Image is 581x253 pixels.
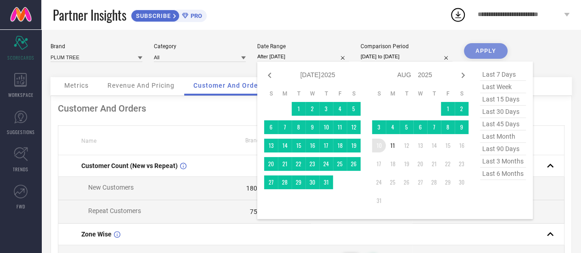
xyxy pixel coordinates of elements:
td: Fri Aug 01 2025 [441,102,455,116]
td: Fri Aug 29 2025 [441,175,455,189]
span: last month [480,130,526,143]
th: Saturday [455,90,468,97]
td: Fri Jul 18 2025 [333,139,347,152]
td: Mon Jul 28 2025 [278,175,292,189]
td: Sun Jul 20 2025 [264,157,278,171]
td: Mon Aug 25 2025 [386,175,400,189]
div: Brand [51,43,142,50]
td: Thu Jul 31 2025 [319,175,333,189]
th: Thursday [319,90,333,97]
div: Open download list [450,6,466,23]
td: Sun Jul 13 2025 [264,139,278,152]
input: Select comparison period [361,52,452,62]
div: Customer And Orders [58,103,564,114]
td: Sat Aug 30 2025 [455,175,468,189]
th: Monday [278,90,292,97]
td: Thu Aug 07 2025 [427,120,441,134]
th: Friday [441,90,455,97]
td: Fri Aug 08 2025 [441,120,455,134]
td: Wed Jul 23 2025 [305,157,319,171]
th: Wednesday [305,90,319,97]
td: Tue Aug 05 2025 [400,120,413,134]
a: SUBSCRIBEPRO [131,7,207,22]
div: Next month [457,70,468,81]
td: Tue Aug 26 2025 [400,175,413,189]
span: Repeat Customers [88,207,141,214]
span: last 30 days [480,106,526,118]
span: FWD [17,203,25,210]
td: Sun Jul 06 2025 [264,120,278,134]
td: Mon Jul 14 2025 [278,139,292,152]
td: Thu Aug 28 2025 [427,175,441,189]
th: Wednesday [413,90,427,97]
span: SUBSCRIBE [131,12,173,19]
td: Sat Jul 12 2025 [347,120,361,134]
td: Tue Aug 12 2025 [400,139,413,152]
div: Date Range [257,43,349,50]
td: Sun Aug 24 2025 [372,175,386,189]
span: Customer And Orders [193,82,265,89]
td: Sun Aug 17 2025 [372,157,386,171]
span: Revenue And Pricing [107,82,175,89]
td: Sun Aug 31 2025 [372,194,386,208]
td: Tue Jul 08 2025 [292,120,305,134]
td: Mon Jul 07 2025 [278,120,292,134]
span: Zone Wise [81,231,112,238]
span: last 3 months [480,155,526,168]
td: Tue Jul 01 2025 [292,102,305,116]
span: SUGGESTIONS [7,129,35,135]
span: PRO [188,12,202,19]
td: Sun Aug 03 2025 [372,120,386,134]
td: Sat Jul 26 2025 [347,157,361,171]
span: SCORECARDS [7,54,34,61]
th: Monday [386,90,400,97]
td: Tue Jul 15 2025 [292,139,305,152]
td: Fri Aug 22 2025 [441,157,455,171]
td: Wed Aug 27 2025 [413,175,427,189]
td: Tue Aug 19 2025 [400,157,413,171]
input: Select date range [257,52,349,62]
div: Category [154,43,246,50]
div: 75 [250,208,257,215]
span: Name [81,138,96,144]
td: Mon Jul 21 2025 [278,157,292,171]
th: Friday [333,90,347,97]
td: Wed Jul 02 2025 [305,102,319,116]
span: last 15 days [480,93,526,106]
td: Wed Jul 09 2025 [305,120,319,134]
td: Sat Aug 16 2025 [455,139,468,152]
td: Fri Jul 25 2025 [333,157,347,171]
td: Sun Jul 27 2025 [264,175,278,189]
td: Mon Aug 18 2025 [386,157,400,171]
span: Metrics [64,82,89,89]
td: Fri Jul 04 2025 [333,102,347,116]
span: last 90 days [480,143,526,155]
div: Previous month [264,70,275,81]
th: Tuesday [400,90,413,97]
span: last week [480,81,526,93]
td: Wed Aug 13 2025 [413,139,427,152]
th: Thursday [427,90,441,97]
td: Fri Jul 11 2025 [333,120,347,134]
span: Partner Insights [53,6,126,24]
td: Thu Jul 24 2025 [319,157,333,171]
td: Thu Jul 10 2025 [319,120,333,134]
th: Tuesday [292,90,305,97]
span: WORKSPACE [8,91,34,98]
td: Tue Jul 22 2025 [292,157,305,171]
td: Thu Aug 21 2025 [427,157,441,171]
td: Fri Aug 15 2025 [441,139,455,152]
td: Wed Aug 20 2025 [413,157,427,171]
th: Sunday [264,90,278,97]
td: Sat Jul 05 2025 [347,102,361,116]
td: Mon Aug 04 2025 [386,120,400,134]
span: TRENDS [13,166,28,173]
td: Thu Jul 17 2025 [319,139,333,152]
td: Sat Jul 19 2025 [347,139,361,152]
td: Tue Jul 29 2025 [292,175,305,189]
td: Sun Aug 10 2025 [372,139,386,152]
td: Wed Aug 06 2025 [413,120,427,134]
td: Thu Jul 03 2025 [319,102,333,116]
th: Saturday [347,90,361,97]
div: 180 [246,185,257,192]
